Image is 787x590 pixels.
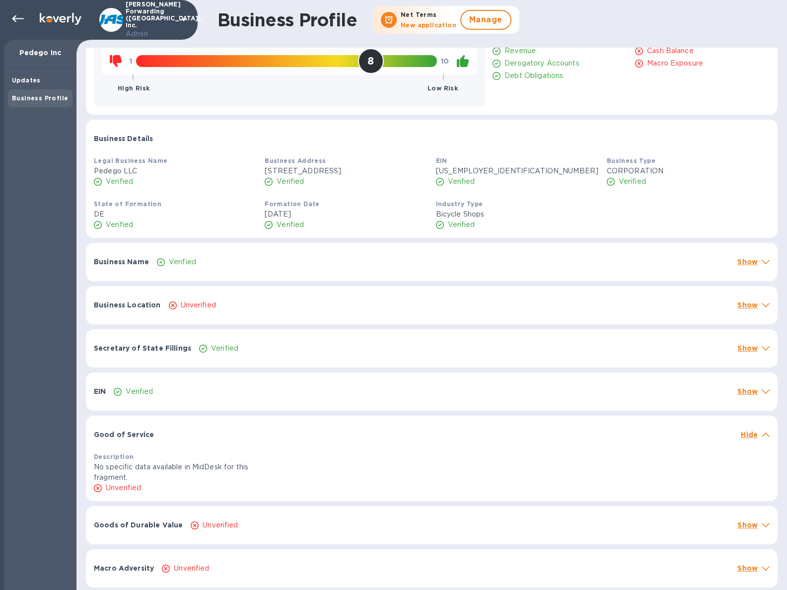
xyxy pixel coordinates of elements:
[94,386,106,396] p: EIN
[737,563,758,573] p: Show
[436,166,599,176] p: [US_EMPLOYER_IDENTIFICATION_NUMBER]
[94,209,257,220] p: DE
[86,372,778,411] div: EINVerifiedShow
[94,300,161,310] p: Business Location
[86,329,778,368] div: Secretary of State FillingsVerifiedShow
[367,55,374,67] h2: 8
[607,166,770,176] p: CORPORATION
[126,386,153,397] p: Verified
[86,549,778,588] div: Macro AdversityUnverifiedShow
[12,76,41,84] b: Updates
[94,166,257,176] p: Pedego LLC
[130,57,132,65] b: 1
[265,166,428,176] p: [STREET_ADDRESS]
[436,200,483,208] b: Industry Type
[277,176,304,187] p: Verified
[94,462,257,483] p: No specific data available in MidDesk for this fragment.
[12,94,68,102] b: Business Profile
[211,343,238,354] p: Verified
[181,300,216,310] p: Unverified
[737,300,758,310] p: Show
[469,14,502,26] span: Manage
[277,220,304,230] p: Verified
[737,257,758,267] p: Show
[94,430,154,440] p: Good of Service
[504,71,563,81] p: Debt Obligations
[436,209,599,220] p: Bicycle Shops
[106,220,133,230] p: Verified
[86,120,778,151] div: Business Details
[428,84,458,92] b: Low Risk
[436,157,447,164] b: EIN
[86,506,778,544] div: Goods of Durable ValueUnverifiedShow
[94,520,183,530] p: Goods of Durable Value
[94,343,191,353] p: Secretary of State Fillings
[647,58,703,69] p: Macro Exposure
[169,257,196,267] p: Verified
[265,209,428,220] p: [DATE]
[401,21,456,29] b: New application
[106,176,133,187] p: Verified
[737,520,758,530] p: Show
[737,386,758,396] p: Show
[203,520,238,530] p: Unverified
[86,416,778,447] div: Good of ServiceHide
[94,157,168,164] b: Legal Business Name
[647,46,694,56] p: Cash Balance
[12,48,69,58] p: Pedego Inc
[504,46,536,56] p: Revenue
[94,563,154,573] p: Macro Adversity
[94,453,134,460] b: Description
[737,343,758,353] p: Show
[265,200,320,208] b: Formation Date
[265,157,326,164] b: Business Address
[94,257,149,267] p: Business Name
[619,176,646,187] p: Verified
[126,1,175,39] p: [PERSON_NAME] Forwarding ([GEOGRAPHIC_DATA]), Inc.
[448,220,475,230] p: Verified
[40,13,81,25] img: Logo
[448,176,475,187] p: Verified
[118,84,150,92] b: High Risk
[174,563,209,574] p: Unverified
[504,58,579,69] p: Derogatory Accounts
[460,10,511,30] button: Manage
[126,29,175,39] p: Admin
[441,57,449,65] b: 10
[741,430,758,440] p: Hide
[106,483,141,493] p: Unverified
[94,134,153,144] p: Business Details
[86,243,778,281] div: Business NameVerifiedShow
[401,11,437,18] b: Net Terms
[217,9,357,30] h1: Business Profile
[94,200,161,208] b: State of Formation
[607,157,655,164] b: Business Type
[86,286,778,324] div: Business LocationUnverifiedShow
